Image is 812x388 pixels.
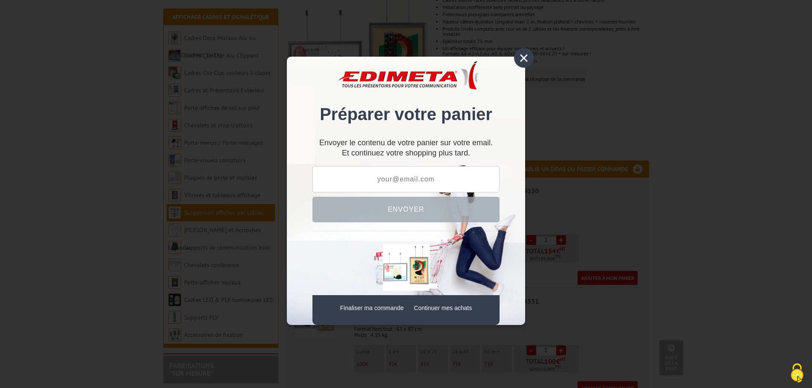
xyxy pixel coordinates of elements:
input: your@email.com [312,166,500,193]
a: Finaliser ma commande [340,305,404,311]
button: Cookies (fenêtre modale) [782,359,812,388]
div: × [514,48,534,68]
div: Et continuez votre shopping plus tard. [312,142,500,158]
div: Préparer votre panier [312,69,500,133]
p: Envoyer le contenu de votre panier sur votre email. [312,142,500,144]
button: Envoyer [312,197,500,222]
img: Cookies (fenêtre modale) [786,362,808,384]
a: Continuer mes achats [414,305,472,311]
